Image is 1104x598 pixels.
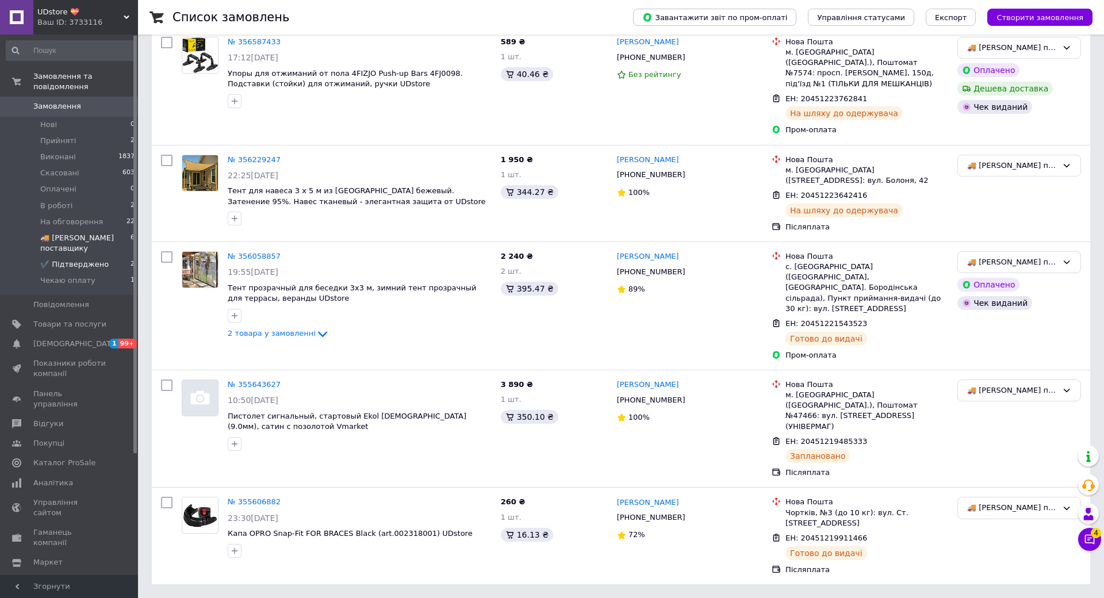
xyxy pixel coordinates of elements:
[501,513,522,522] span: 1 шт.
[40,168,79,178] span: Скасовані
[118,339,137,348] span: 99+
[33,358,106,379] span: Показники роботи компанії
[228,529,473,538] span: Капа OPRO Snap-Fit FOR BRACES Black (art.002318001) UDstore
[40,233,131,254] span: 🚚 [PERSON_NAME] поставщику
[617,251,679,262] a: [PERSON_NAME]
[131,275,135,286] span: 1
[33,339,118,349] span: [DEMOGRAPHIC_DATA]
[40,201,72,211] span: В роботі
[617,37,679,48] a: [PERSON_NAME]
[926,9,976,26] button: Експорт
[785,379,948,390] div: Нова Пошта
[785,332,867,346] div: Готово до видачі
[615,510,688,525] div: [PHONE_NUMBER]
[501,528,553,542] div: 16.13 ₴
[501,170,522,179] span: 1 шт.
[785,165,948,186] div: м. [GEOGRAPHIC_DATA] ([STREET_ADDRESS]: вул. Болоня, 42
[33,527,106,548] span: Гаманець компанії
[501,67,553,81] div: 40.46 ₴
[228,329,316,338] span: 2 товара у замовленні
[785,191,867,200] span: ЕН: 20451223642416
[785,350,948,361] div: Пром-оплата
[131,136,135,146] span: 2
[228,329,329,338] a: 2 товара у замовленні
[617,379,679,390] a: [PERSON_NAME]
[109,339,118,348] span: 1
[957,278,1019,292] div: Оплачено
[642,12,787,22] span: Завантажити звіт по пром-оплаті
[33,557,63,568] span: Маркет
[976,13,1092,21] a: Створити замовлення
[987,9,1092,26] button: Створити замовлення
[131,201,135,211] span: 2
[33,497,106,518] span: Управління сайтом
[808,9,914,26] button: Управління статусами
[126,217,135,227] span: 22
[33,458,95,468] span: Каталог ProSale
[957,100,1032,114] div: Чек виданий
[33,319,106,329] span: Товари та послуги
[1078,528,1101,551] button: Чат з покупцем4
[785,508,948,528] div: Чортків, №3 (до 10 кг): вул. Ст. [STREET_ADDRESS]
[628,285,645,293] span: 89%
[228,283,476,303] a: Тент прозрачный для беседки 3х3 м, зимний тент прозрачный для террасы, веранды UDstore
[628,188,650,197] span: 100%
[131,120,135,130] span: 0
[228,412,466,431] a: Пистолет сигнальный, стартовый Ekol [DEMOGRAPHIC_DATA] (9.0мм), сатин с позолотой Vmarket
[182,497,218,534] a: Фото товару
[785,106,903,120] div: На шляху до одержувача
[501,155,533,164] span: 1 950 ₴
[785,565,948,575] div: Післяплата
[785,534,867,542] span: ЕН: 20451219911466
[628,530,645,539] span: 72%
[40,136,76,146] span: Прийняті
[228,69,463,89] a: Упоры для отжиманий от пола 4FIZJO Push-up Bars 4FJ0098. Подставки (стойки) для отжиманий, ручки ...
[785,94,867,103] span: ЕН: 20451223762841
[957,296,1032,310] div: Чек виданий
[182,380,218,416] img: Фото товару
[967,502,1057,514] div: 🚚 Передан поставщику
[228,53,278,62] span: 17:12[DATE]
[501,380,533,389] span: 3 890 ₴
[33,300,89,310] span: Повідомлення
[182,37,218,74] a: Фото товару
[228,186,486,206] span: Тент для навеса 3 х 5 м из [GEOGRAPHIC_DATA] бежевый. Затенение 95%. Навес тканевый - элегантная ...
[785,467,948,478] div: Післяплата
[182,251,218,288] a: Фото товару
[33,101,81,112] span: Замовлення
[817,13,905,22] span: Управління статусами
[131,259,135,270] span: 2
[33,478,73,488] span: Аналітика
[617,497,679,508] a: [PERSON_NAME]
[40,217,103,227] span: На обговорення
[6,40,136,61] input: Пошук
[182,252,218,287] img: Фото товару
[228,37,281,46] a: № 356587433
[615,50,688,65] div: [PHONE_NUMBER]
[122,168,135,178] span: 603
[785,437,867,446] span: ЕН: 20451219485333
[1091,528,1101,538] span: 4
[967,385,1057,397] div: 🚚 Передан поставщику
[501,282,558,296] div: 395.47 ₴
[967,160,1057,172] div: 🚚 Передан поставщику
[182,155,218,191] img: Фото товару
[785,222,948,232] div: Післяплата
[628,70,681,79] span: Без рейтингу
[967,256,1057,269] div: 🚚 Передан поставщику
[40,120,57,130] span: Нові
[785,155,948,165] div: Нова Пошта
[785,125,948,135] div: Пром-оплата
[957,63,1019,77] div: Оплачено
[228,396,278,405] span: 10:50[DATE]
[172,10,289,24] h1: Список замовлень
[617,155,679,166] a: [PERSON_NAME]
[501,267,522,275] span: 2 шт.
[957,82,1053,95] div: Дешева доставка
[501,252,533,260] span: 2 240 ₴
[40,184,76,194] span: Оплачені
[967,42,1057,54] div: 🚚 Передан поставщику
